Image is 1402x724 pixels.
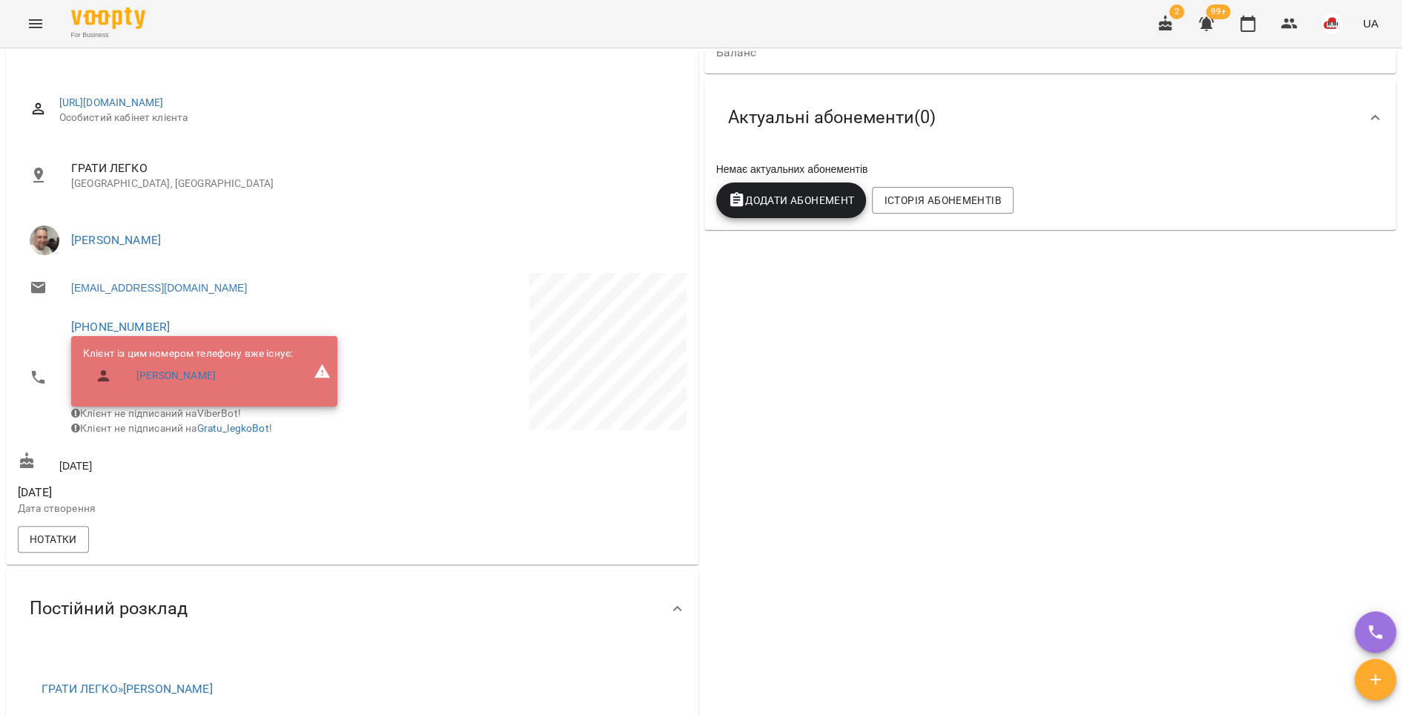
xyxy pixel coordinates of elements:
[71,422,272,434] span: Клієнт не підписаний на !
[71,177,675,191] p: [GEOGRAPHIC_DATA], [GEOGRAPHIC_DATA]
[18,484,349,501] span: [DATE]
[71,30,145,40] span: For Business
[59,111,675,125] span: Особистий кабінет клієнта
[728,191,855,209] span: Додати Абонемент
[1169,4,1184,19] span: 2
[71,7,145,29] img: Voopty Logo
[1206,4,1231,19] span: 99+
[59,96,164,108] a: [URL][DOMAIN_NAME]
[71,280,247,295] a: [EMAIL_ADDRESS][DOMAIN_NAME]
[71,159,675,177] span: ГРАТИ ЛЕГКО
[30,530,77,548] span: Нотатки
[18,501,349,516] p: Дата створення
[42,682,213,696] a: ГРАТИ ЛЕГКО»[PERSON_NAME]
[704,79,1397,156] div: Актуальні абонементи(0)
[713,159,1388,180] div: Немає актуальних абонементів
[71,233,161,247] a: [PERSON_NAME]
[728,106,936,129] span: Актуальні абонементи ( 0 )
[18,526,89,553] button: Нотатки
[30,226,59,255] img: Юрій ГАЛІС
[1363,16,1378,31] span: UA
[15,449,352,476] div: [DATE]
[136,369,216,384] a: [PERSON_NAME]
[884,191,1001,209] span: Історія абонементів
[83,346,293,396] ul: Клієнт із цим номером телефону вже існує:
[1357,10,1384,37] button: UA
[71,320,170,334] a: [PHONE_NUMBER]
[1321,13,1342,34] img: 42377b0de29e0fb1f7aad4b12e1980f7.jpeg
[71,407,241,419] span: Клієнт не підписаний на ViberBot!
[30,597,188,620] span: Постійний розклад
[18,6,53,42] button: Menu
[197,422,269,434] a: Gratu_legkoBot
[716,182,867,218] button: Додати Абонемент
[872,187,1013,214] button: Історія абонементів
[6,570,698,647] div: Постійний розклад
[716,44,1244,62] span: Баланс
